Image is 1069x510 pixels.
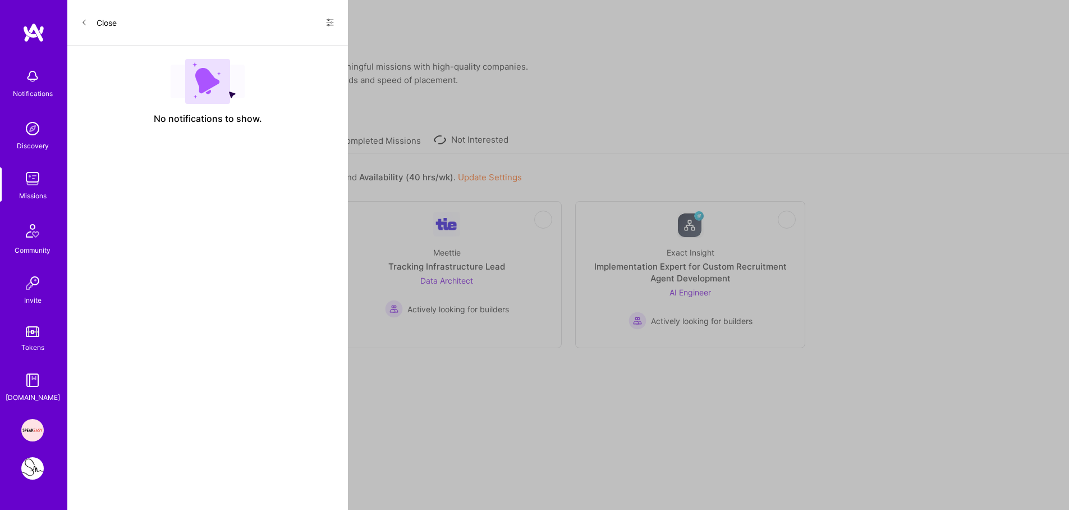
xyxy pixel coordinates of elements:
img: tokens [26,326,39,337]
img: empty [171,59,245,104]
img: logo [22,22,45,43]
img: teamwork [21,167,44,190]
span: No notifications to show. [154,113,262,125]
img: guide book [21,369,44,391]
div: Discovery [17,140,49,152]
div: Invite [24,294,42,306]
a: Backend Engineer for Sports Photography Workflow Platform [19,457,47,480]
div: Notifications [13,88,53,99]
img: bell [21,65,44,88]
img: Speakeasy: Software Engineer to help Customers write custom functions [21,419,44,441]
button: Close [81,13,117,31]
a: Speakeasy: Software Engineer to help Customers write custom functions [19,419,47,441]
div: Tokens [21,341,44,353]
div: [DOMAIN_NAME] [6,391,60,403]
div: Missions [19,190,47,202]
img: discovery [21,117,44,140]
img: Invite [21,272,44,294]
img: Backend Engineer for Sports Photography Workflow Platform [21,457,44,480]
img: Community [19,217,46,244]
div: Community [15,244,51,256]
